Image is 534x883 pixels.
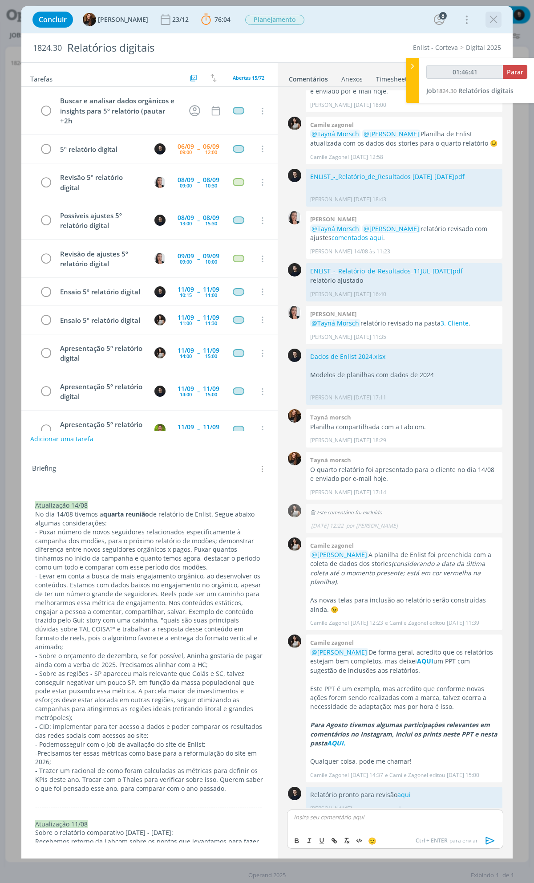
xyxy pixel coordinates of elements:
span: 14/08 às 11:23 [354,248,390,256]
span: para enviar [416,837,478,845]
a: Timesheet [376,71,408,84]
button: 🙂 [366,835,378,846]
span: - [35,749,37,757]
span: -- [197,289,200,295]
img: arrow-down-up.svg [210,74,217,82]
span: seguir com o job de avaliação do site de Enlist; [66,740,206,749]
span: @[PERSON_NAME] [364,130,419,138]
img: C [288,117,301,130]
div: Relatórios digitais [64,37,302,59]
div: 11:00 [205,293,217,297]
p: Sobre o relatório comparativo [DATE] - [DATE]: [35,828,264,837]
div: 11:30 [205,321,217,326]
div: 5º relatório digital [56,144,146,155]
div: Anexos [341,75,363,84]
b: Tayná morsch [310,456,351,464]
button: 76:04 [199,12,233,27]
span: [PERSON_NAME] [98,16,148,23]
button: 8 [432,12,446,27]
img: C [288,635,301,648]
img: C [288,169,301,182]
span: [DATE] 12:22 [311,522,344,530]
span: [DATE] 15:00 [447,771,479,779]
b: Camile zagonel [310,541,354,549]
span: [DATE] 18:43 [354,195,386,203]
b: Camile zagonel [310,639,354,647]
div: Ensaio 5º relatório digital [56,315,146,326]
span: Atualização 14/08 [35,501,88,509]
p: relatório ajustado [310,276,498,285]
div: 09/09 [178,253,194,259]
div: 11/09 [178,347,194,354]
div: 10:15 [180,293,192,297]
button: C [153,142,166,155]
div: Apresentação 5º relatório digital [56,343,146,364]
img: C [288,504,301,517]
span: Planejamento [245,15,304,25]
span: [DATE] 14:37 [351,771,383,779]
p: Este PPT é um exemplo, mas acredito que conforme novas ações forem sendo realizadas com a marca, ... [310,684,498,712]
div: 09:00 [180,183,192,188]
div: 11:00 [180,321,192,326]
img: C [154,286,166,297]
span: Este comentário foi excluído [310,509,382,516]
button: C [153,313,166,326]
a: Digital 2025 [466,43,501,52]
span: -- [197,179,200,185]
span: Concluir [39,16,67,23]
button: Planejamento [245,14,305,25]
p: [PERSON_NAME] [310,101,352,109]
div: Apresentação 5º relatório digital [56,419,146,440]
img: T [154,424,166,435]
div: 11/09 [203,386,219,392]
div: Apresentação 5º relatório digital [56,381,146,402]
button: C [153,175,166,189]
span: [DATE] 17:14 [354,488,386,496]
span: @Tayná Morsch [311,224,359,233]
em: (considerando a data da última coleta até o momento presente; está em cor vermelha na planilha). [310,559,485,586]
div: 11/09 [178,286,194,293]
div: 15:00 [205,354,217,358]
span: e Camile Zagonel editou [385,619,445,627]
a: AQUI [417,657,433,665]
img: T [83,13,96,26]
div: Revisão 5º relatório digital [56,172,146,193]
span: Parar [507,68,523,76]
span: [DATE] 16:40 [354,290,386,298]
div: 15:00 [205,430,217,435]
button: C [153,346,166,360]
p: - Trazer um racional de como foram calculadas as métricas para definir os KPIs deste ano. Trocar ... [35,766,264,793]
span: -- [197,350,200,356]
a: ENLIST_-_Relatório_de_Resultados [DATE] [DATE]pdf [310,172,465,181]
p: Modelos de planilhas com dados de 2024 [310,370,498,379]
div: 12:00 [205,150,217,155]
a: Dados de Enlist 2024.xlsx [310,352,385,361]
div: 06/09 [203,143,219,150]
div: 11/09 [178,424,194,430]
p: As novas telas para inclusão ao relatório serão construídas ainda. 😉 [310,596,498,614]
span: -- [197,217,200,224]
p: [PERSON_NAME] [310,805,352,813]
p: [PERSON_NAME] [310,248,352,256]
img: T [288,409,301,423]
div: 10:30 [205,183,217,188]
b: [PERSON_NAME] [310,215,356,223]
span: [DATE] 18:29 [354,436,386,444]
button: C [153,385,166,398]
p: [PERSON_NAME] [310,290,352,298]
img: C [154,177,166,188]
div: Possíveis ajustes 5º relatório digital [56,210,146,231]
button: T [153,423,166,436]
span: 1824.30 [436,87,457,95]
img: C [154,215,166,226]
a: ENLIST_-_Relatório_de_Resultados_11JUL_[DATE]pdf [310,267,463,275]
div: dialog [21,6,513,859]
div: 08/09 [178,177,194,183]
span: por [PERSON_NAME] [346,522,398,530]
div: 08/09 [203,177,219,183]
span: [DATE] 18:00 [354,101,386,109]
div: 06/09 [178,143,194,150]
p: - Puxar número de novos seguidores relacionados especificamente à campanha dos modões, para o pró... [35,528,264,572]
p: [PERSON_NAME] [310,394,352,402]
div: 08/09 [178,215,194,221]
